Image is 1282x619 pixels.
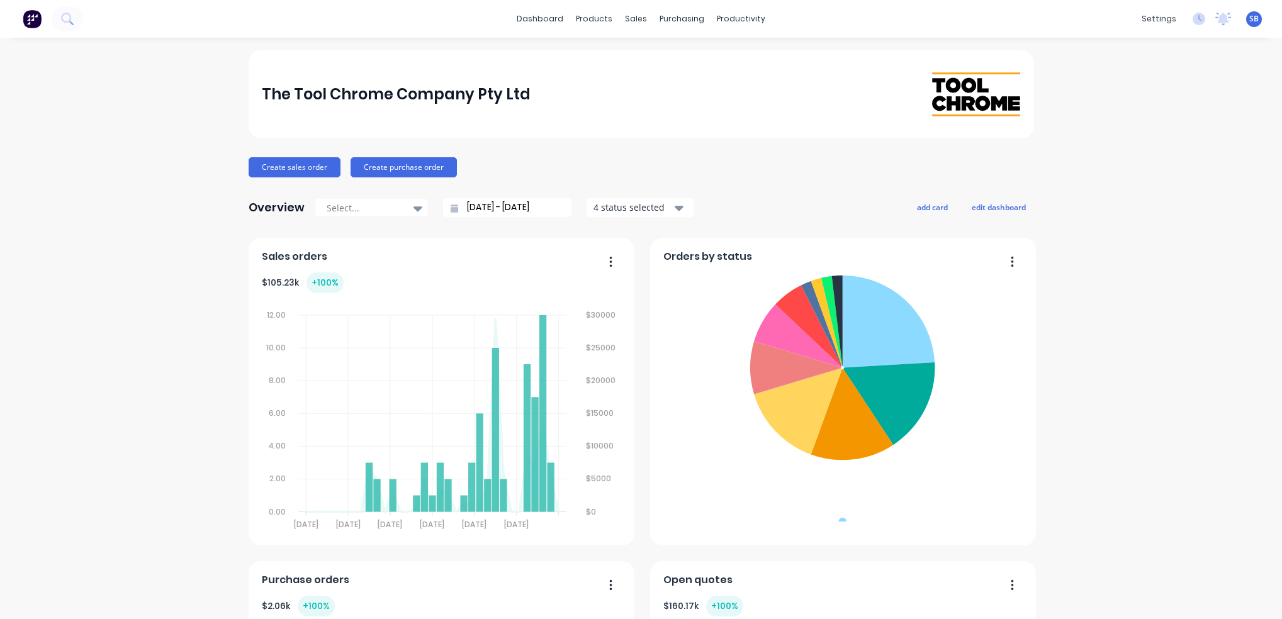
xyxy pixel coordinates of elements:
tspan: 0.00 [269,506,286,517]
button: edit dashboard [964,199,1034,215]
div: productivity [711,9,772,28]
div: + 100 % [706,596,743,616]
button: Create sales order [249,157,340,177]
tspan: $5000 [586,474,611,484]
div: $ 160.17k [663,596,743,616]
div: 4 status selected [593,201,673,214]
div: sales [619,9,653,28]
tspan: 12.00 [267,309,286,320]
div: + 100 % [306,272,344,293]
tspan: $15000 [586,408,614,418]
tspan: [DATE] [294,519,318,530]
button: Create purchase order [351,157,457,177]
tspan: 2.00 [269,474,286,484]
tspan: $25000 [586,342,616,353]
div: The Tool Chrome Company Pty Ltd [262,82,531,107]
tspan: [DATE] [463,519,487,530]
div: products [570,9,619,28]
tspan: [DATE] [336,519,361,530]
button: add card [909,199,956,215]
span: Purchase orders [262,572,349,588]
tspan: $20000 [586,375,616,386]
a: dashboard [510,9,570,28]
div: $ 2.06k [262,596,335,616]
button: 4 status selected [587,198,694,217]
tspan: 4.00 [268,440,286,451]
tspan: [DATE] [505,519,529,530]
img: Factory [23,9,42,28]
tspan: [DATE] [420,519,445,530]
div: + 100 % [298,596,335,616]
span: SB [1249,13,1259,25]
tspan: $10000 [586,440,614,451]
tspan: [DATE] [378,519,403,530]
tspan: 8.00 [269,375,286,386]
img: The Tool Chrome Company Pty Ltd [932,72,1020,116]
div: purchasing [653,9,711,28]
span: Orders by status [663,249,752,264]
div: settings [1135,9,1183,28]
tspan: 10.00 [266,342,286,353]
div: $ 105.23k [262,272,344,293]
tspan: $0 [586,506,596,517]
tspan: $30000 [586,309,616,320]
div: Overview [249,195,305,220]
tspan: 6.00 [269,408,286,418]
span: Sales orders [262,249,327,264]
span: Open quotes [663,572,733,588]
